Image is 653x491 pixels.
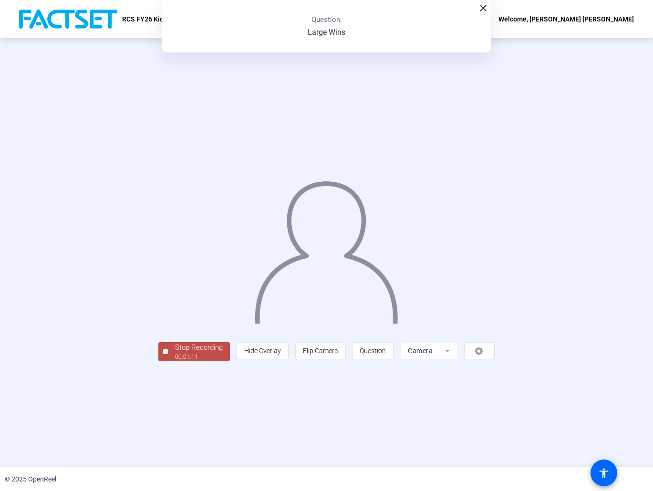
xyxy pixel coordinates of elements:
[175,353,223,361] div: 00:01:11
[360,347,386,355] span: Question
[122,13,218,25] p: RCS FY26 Kick Off - Large WINS
[308,27,345,38] p: Large Wins
[311,14,342,25] p: Question:
[254,172,399,324] img: overlay
[477,2,489,14] mat-icon: close
[237,342,289,359] button: Hide Overlay
[158,342,230,362] button: Stop Recording00:01:11
[244,347,281,355] span: Hide Overlay
[352,342,394,359] button: Question
[498,13,634,25] div: Welcome, [PERSON_NAME] [PERSON_NAME]
[598,467,610,479] mat-icon: accessibility
[175,342,223,353] div: Stop Recording
[295,342,346,359] button: Flip Camera
[19,10,117,29] img: OpenReel logo
[5,474,56,484] div: © 2025 OpenReel
[303,347,338,355] span: Flip Camera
